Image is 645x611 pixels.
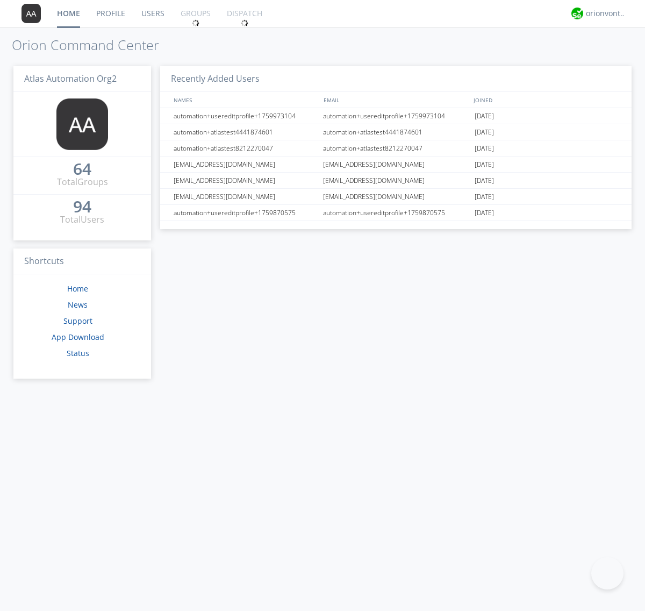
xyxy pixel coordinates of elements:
div: [EMAIL_ADDRESS][DOMAIN_NAME] [171,173,320,188]
div: automation+usereditprofile+1759870575 [171,205,320,221]
a: Support [63,316,92,326]
img: 29d36aed6fa347d5a1537e7736e6aa13 [571,8,583,19]
div: Total Groups [57,176,108,188]
div: 94 [73,201,91,212]
div: [EMAIL_ADDRESS][DOMAIN_NAME] [171,189,320,204]
img: spin.svg [241,19,248,27]
div: EMAIL [321,92,471,108]
a: automation+usereditprofile+1759870575automation+usereditprofile+1759870575[DATE] [160,205,632,221]
div: automation+atlastest8212270047 [320,140,472,156]
span: [DATE] [475,124,494,140]
img: 373638.png [56,98,108,150]
h3: Recently Added Users [160,66,632,93]
a: [EMAIL_ADDRESS][DOMAIN_NAME][EMAIL_ADDRESS][DOMAIN_NAME][DATE] [160,157,632,173]
iframe: Toggle Customer Support [591,557,623,589]
div: automation+usereditprofile+1759973104 [171,108,320,124]
span: [DATE] [475,189,494,205]
div: [EMAIL_ADDRESS][DOMAIN_NAME] [320,173,472,188]
div: automation+atlastest4441874601 [171,124,320,140]
span: [DATE] [475,205,494,221]
div: automation+atlastest8212270047 [171,140,320,156]
h3: Shortcuts [13,248,151,275]
img: 373638.png [21,4,41,23]
a: Home [67,283,88,294]
span: [DATE] [475,140,494,157]
div: [EMAIL_ADDRESS][DOMAIN_NAME] [320,189,472,204]
div: automation+usereditprofile+1759870575 [320,205,472,221]
div: NAMES [171,92,318,108]
a: Status [67,348,89,358]
span: [DATE] [475,173,494,189]
a: News [68,300,88,310]
div: Total Users [60,214,104,226]
span: [DATE] [475,157,494,173]
a: automation+usereditprofile+1759973104automation+usereditprofile+1759973104[DATE] [160,108,632,124]
a: [EMAIL_ADDRESS][DOMAIN_NAME][EMAIL_ADDRESS][DOMAIN_NAME][DATE] [160,189,632,205]
div: orionvontas+atlas+automation+org2 [586,8,626,19]
a: 64 [73,164,91,176]
div: automation+usereditprofile+1759973104 [320,108,472,124]
span: [DATE] [475,108,494,124]
a: [EMAIL_ADDRESS][DOMAIN_NAME][EMAIL_ADDRESS][DOMAIN_NAME][DATE] [160,173,632,189]
div: automation+atlastest4441874601 [320,124,472,140]
div: [EMAIL_ADDRESS][DOMAIN_NAME] [171,157,320,172]
div: JOINED [471,92,621,108]
div: 64 [73,164,91,174]
a: 94 [73,201,91,214]
a: App Download [52,332,104,342]
a: automation+atlastest8212270047automation+atlastest8212270047[DATE] [160,140,632,157]
img: spin.svg [192,19,199,27]
a: automation+atlastest4441874601automation+atlastest4441874601[DATE] [160,124,632,140]
div: [EMAIL_ADDRESS][DOMAIN_NAME] [320,157,472,172]
span: Atlas Automation Org2 [24,73,117,84]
